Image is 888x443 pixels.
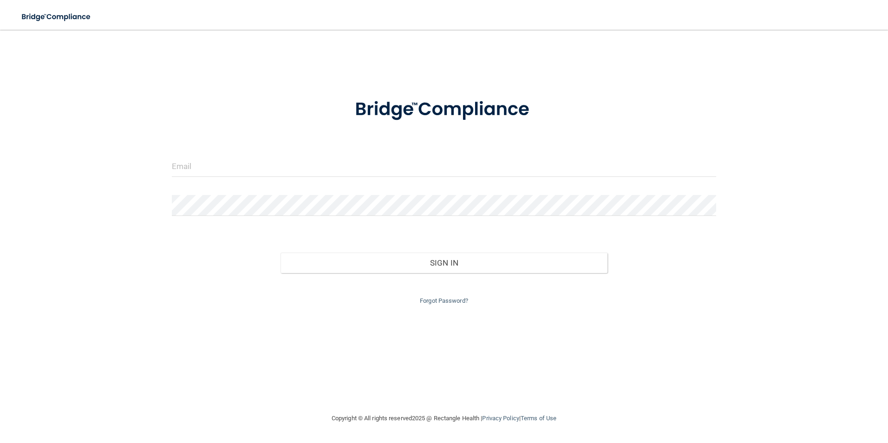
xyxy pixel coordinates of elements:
[420,297,468,304] a: Forgot Password?
[521,415,556,422] a: Terms of Use
[482,415,519,422] a: Privacy Policy
[336,85,552,134] img: bridge_compliance_login_screen.278c3ca4.svg
[172,156,717,177] input: Email
[14,7,99,26] img: bridge_compliance_login_screen.278c3ca4.svg
[281,253,607,273] button: Sign In
[274,404,614,433] div: Copyright © All rights reserved 2025 @ Rectangle Health | |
